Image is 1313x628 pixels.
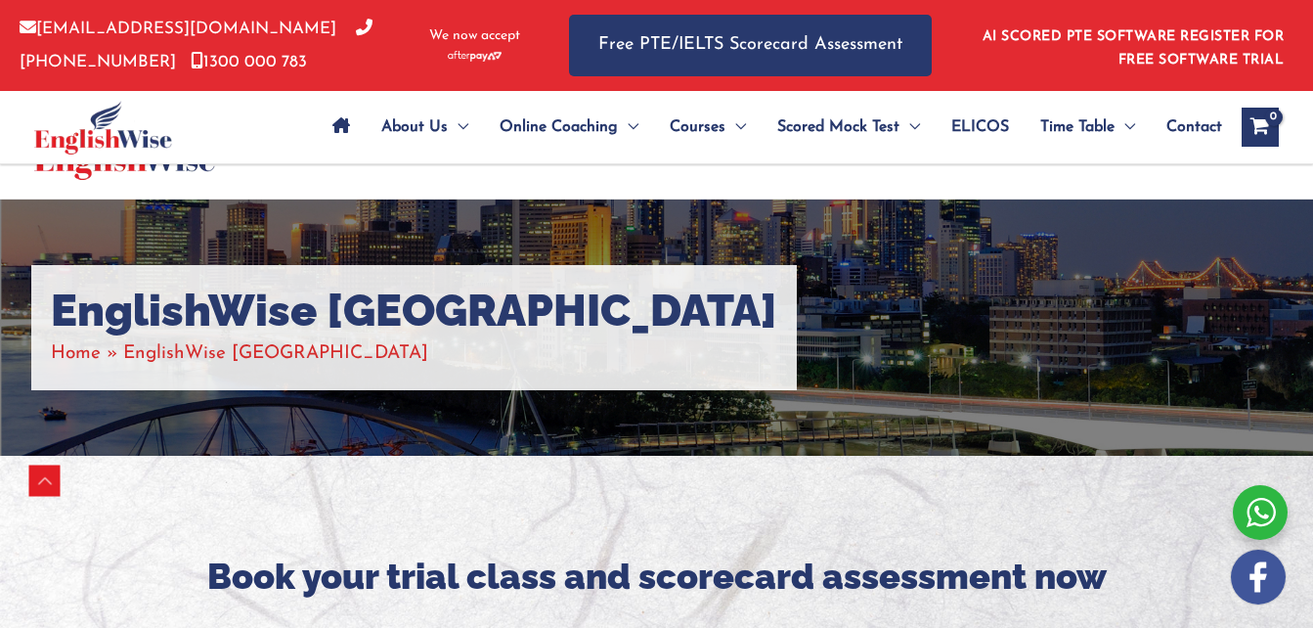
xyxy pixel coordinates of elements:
a: View Shopping Cart, empty [1242,108,1279,147]
span: Contact [1166,93,1222,161]
span: Menu Toggle [618,93,638,161]
span: ELICOS [951,93,1009,161]
a: Home [51,344,101,363]
span: About Us [381,93,448,161]
a: [PHONE_NUMBER] [20,21,372,69]
span: Menu Toggle [1115,93,1135,161]
a: Free PTE/IELTS Scorecard Assessment [569,15,932,76]
img: cropped-ew-logo [34,101,172,155]
a: CoursesMenu Toggle [654,93,762,161]
span: Time Table [1040,93,1115,161]
a: About UsMenu Toggle [366,93,484,161]
span: Online Coaching [500,93,618,161]
span: Menu Toggle [725,93,746,161]
a: [EMAIL_ADDRESS][DOMAIN_NAME] [20,21,336,37]
a: ELICOS [936,93,1025,161]
a: Time TableMenu Toggle [1025,93,1151,161]
h2: Book your trial class and scorecard assessment now [70,554,1244,600]
a: Scored Mock TestMenu Toggle [762,93,936,161]
nav: Breadcrumbs [51,337,777,370]
span: Scored Mock Test [777,93,899,161]
a: AI SCORED PTE SOFTWARE REGISTER FOR FREE SOFTWARE TRIAL [983,29,1285,67]
nav: Site Navigation: Main Menu [317,93,1222,161]
a: Online CoachingMenu Toggle [484,93,654,161]
img: Afterpay-Logo [448,51,502,62]
a: Contact [1151,93,1222,161]
img: white-facebook.png [1231,550,1286,605]
span: Courses [670,93,725,161]
aside: Header Widget 1 [971,14,1293,77]
a: 1300 000 783 [191,54,307,70]
span: Menu Toggle [899,93,920,161]
span: We now accept [429,26,520,46]
h1: EnglishWise [GEOGRAPHIC_DATA] [51,285,777,337]
span: EnglishWise [GEOGRAPHIC_DATA] [123,344,428,363]
span: Menu Toggle [448,93,468,161]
